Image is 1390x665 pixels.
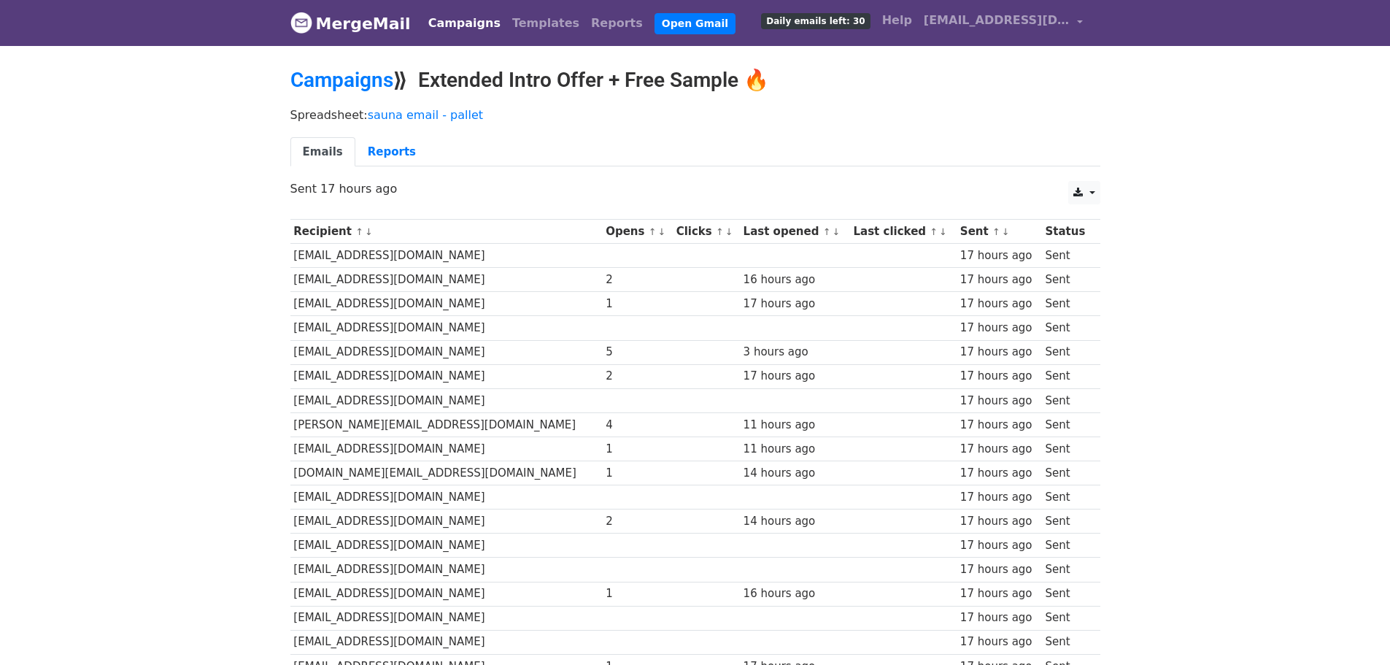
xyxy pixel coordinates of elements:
[1002,226,1010,237] a: ↓
[290,68,393,92] a: Campaigns
[290,137,355,167] a: Emails
[602,220,672,244] th: Opens
[606,344,669,361] div: 5
[673,220,740,244] th: Clicks
[290,630,603,654] td: [EMAIL_ADDRESS][DOMAIN_NAME]
[960,417,1038,434] div: 17 hours ago
[290,316,603,340] td: [EMAIL_ADDRESS][DOMAIN_NAME]
[290,244,603,268] td: [EMAIL_ADDRESS][DOMAIN_NAME]
[960,247,1038,264] div: 17 hours ago
[290,510,603,534] td: [EMAIL_ADDRESS][DOMAIN_NAME]
[1042,220,1092,244] th: Status
[365,226,373,237] a: ↓
[960,634,1038,650] div: 17 hours ago
[755,6,876,35] a: Daily emails left: 30
[1042,437,1092,461] td: Sent
[1042,268,1092,292] td: Sent
[290,364,603,388] td: [EMAIL_ADDRESS][DOMAIN_NAME]
[930,226,938,237] a: ↑
[960,489,1038,506] div: 17 hours ago
[290,68,1100,93] h2: ⟫ Extended Intro Offer + Free Sample 🔥
[290,388,603,412] td: [EMAIL_ADDRESS][DOMAIN_NAME]
[290,268,603,292] td: [EMAIL_ADDRESS][DOMAIN_NAME]
[744,585,846,602] div: 16 hours ago
[850,220,957,244] th: Last clicked
[1042,630,1092,654] td: Sent
[716,226,724,237] a: ↑
[960,513,1038,530] div: 17 hours ago
[918,6,1089,40] a: [EMAIL_ADDRESS][DOMAIN_NAME]
[1042,412,1092,437] td: Sent
[290,181,1100,196] p: Sent 17 hours ago
[606,296,669,312] div: 1
[960,296,1038,312] div: 17 hours ago
[606,465,669,482] div: 1
[744,296,846,312] div: 17 hours ago
[1042,582,1092,606] td: Sent
[1042,606,1092,630] td: Sent
[290,461,603,485] td: [DOMAIN_NAME][EMAIL_ADDRESS][DOMAIN_NAME]
[1042,244,1092,268] td: Sent
[290,558,603,582] td: [EMAIL_ADDRESS][DOMAIN_NAME]
[960,610,1038,626] div: 17 hours ago
[606,585,669,602] div: 1
[744,417,846,434] div: 11 hours ago
[960,272,1038,288] div: 17 hours ago
[1042,558,1092,582] td: Sent
[585,9,649,38] a: Reports
[606,513,669,530] div: 2
[761,13,870,29] span: Daily emails left: 30
[744,513,846,530] div: 14 hours ago
[290,8,411,39] a: MergeMail
[290,12,312,34] img: MergeMail logo
[290,606,603,630] td: [EMAIL_ADDRESS][DOMAIN_NAME]
[290,485,603,510] td: [EMAIL_ADDRESS][DOMAIN_NAME]
[368,108,483,122] a: sauna email - pallet
[1042,292,1092,316] td: Sent
[290,437,603,461] td: [EMAIL_ADDRESS][DOMAIN_NAME]
[649,226,657,237] a: ↑
[355,137,428,167] a: Reports
[960,344,1038,361] div: 17 hours ago
[924,12,1070,29] span: [EMAIL_ADDRESS][DOMAIN_NAME]
[960,465,1038,482] div: 17 hours ago
[960,441,1038,458] div: 17 hours ago
[740,220,850,244] th: Last opened
[657,226,665,237] a: ↓
[290,220,603,244] th: Recipient
[960,368,1038,385] div: 17 hours ago
[960,393,1038,410] div: 17 hours ago
[960,320,1038,337] div: 17 hours ago
[606,441,669,458] div: 1
[290,107,1100,123] p: Spreadsheet:
[355,226,363,237] a: ↑
[290,582,603,606] td: [EMAIL_ADDRESS][DOMAIN_NAME]
[823,226,831,237] a: ↑
[744,465,846,482] div: 14 hours ago
[606,417,669,434] div: 4
[290,292,603,316] td: [EMAIL_ADDRESS][DOMAIN_NAME]
[422,9,506,38] a: Campaigns
[725,226,733,237] a: ↓
[876,6,918,35] a: Help
[744,441,846,458] div: 11 hours ago
[960,561,1038,578] div: 17 hours ago
[1042,364,1092,388] td: Sent
[744,368,846,385] div: 17 hours ago
[957,220,1042,244] th: Sent
[606,368,669,385] div: 2
[290,412,603,437] td: [PERSON_NAME][EMAIL_ADDRESS][DOMAIN_NAME]
[832,226,840,237] a: ↓
[290,340,603,364] td: [EMAIL_ADDRESS][DOMAIN_NAME]
[506,9,585,38] a: Templates
[960,537,1038,554] div: 17 hours ago
[960,585,1038,602] div: 17 hours ago
[1042,461,1092,485] td: Sent
[655,13,735,34] a: Open Gmail
[290,534,603,558] td: [EMAIL_ADDRESS][DOMAIN_NAME]
[1042,340,1092,364] td: Sent
[1042,485,1092,510] td: Sent
[992,226,1000,237] a: ↑
[1042,316,1092,340] td: Sent
[1042,510,1092,534] td: Sent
